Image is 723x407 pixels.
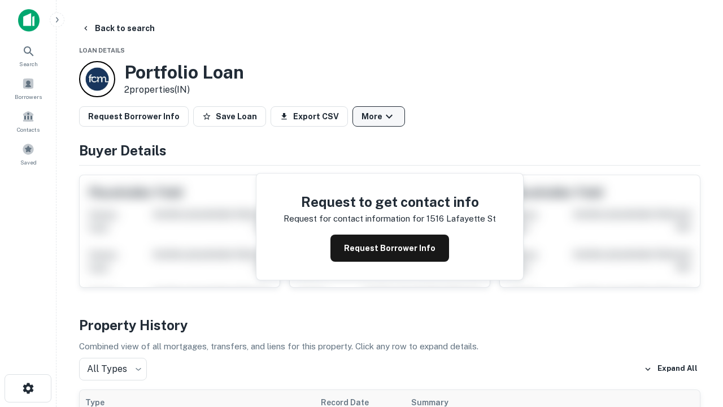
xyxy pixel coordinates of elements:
p: Combined view of all mortgages, transfers, and liens for this property. Click any row to expand d... [79,340,700,353]
span: Borrowers [15,92,42,101]
div: All Types [79,358,147,380]
a: Search [3,40,53,71]
h4: Buyer Details [79,140,700,161]
span: Search [19,59,38,68]
button: Request Borrower Info [330,235,449,262]
button: Expand All [641,361,700,378]
p: 2 properties (IN) [124,83,244,97]
button: Save Loan [193,106,266,127]
h4: Request to get contact info [284,192,496,212]
img: capitalize-icon.png [18,9,40,32]
p: 1516 lafayette st [426,212,496,226]
iframe: Chat Widget [667,280,723,335]
span: Contacts [17,125,40,134]
button: Request Borrower Info [79,106,189,127]
h4: Property History [79,315,700,335]
span: Loan Details [79,47,125,54]
p: Request for contact information for [284,212,424,226]
a: Contacts [3,106,53,136]
h3: Portfolio Loan [124,62,244,83]
button: Back to search [77,18,159,38]
button: Export CSV [271,106,348,127]
a: Saved [3,138,53,169]
span: Saved [20,158,37,167]
a: Borrowers [3,73,53,103]
button: More [352,106,405,127]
